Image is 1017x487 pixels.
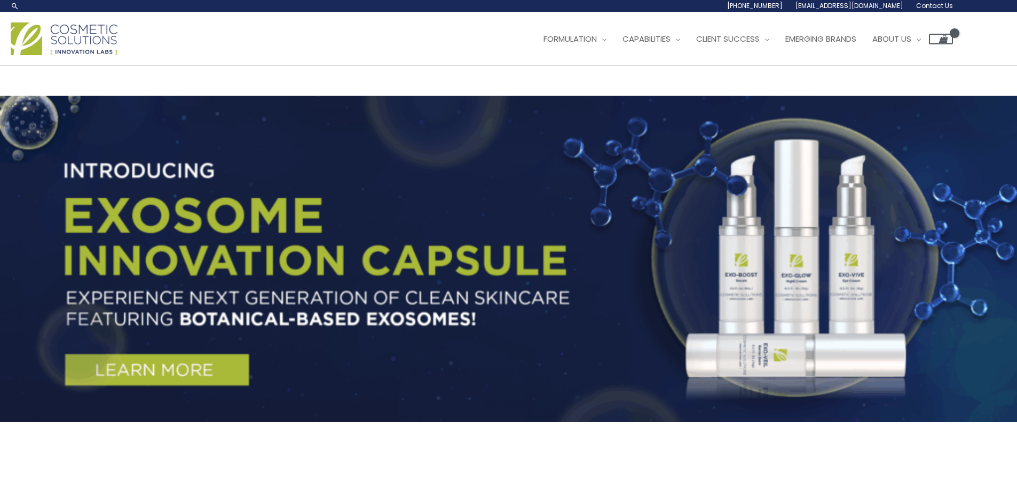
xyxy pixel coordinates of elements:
a: Emerging Brands [777,23,864,55]
a: Client Success [688,23,777,55]
span: Contact Us [916,1,953,10]
span: [EMAIL_ADDRESS][DOMAIN_NAME] [795,1,903,10]
span: Capabilities [622,33,671,44]
span: [PHONE_NUMBER] [727,1,783,10]
nav: Site Navigation [527,23,953,55]
a: View Shopping Cart, empty [929,34,953,44]
span: Client Success [696,33,760,44]
a: Capabilities [614,23,688,55]
span: Formulation [543,33,597,44]
span: About Us [872,33,911,44]
img: Cosmetic Solutions Logo [11,22,117,55]
a: About Us [864,23,929,55]
a: Formulation [535,23,614,55]
a: Search icon link [11,2,19,10]
span: Emerging Brands [785,33,856,44]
